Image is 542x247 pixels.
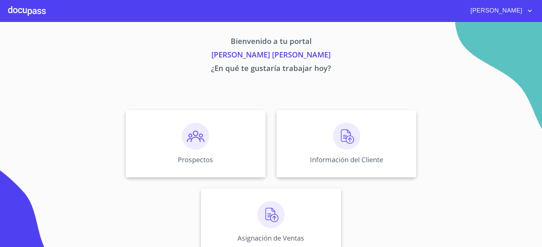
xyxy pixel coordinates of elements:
[310,155,383,164] p: Información del Cliente
[62,35,480,49] p: Bienvenido a tu portal
[237,233,304,243] p: Asignación de Ventas
[333,123,360,150] img: carga.png
[178,155,213,164] p: Prospectos
[62,63,480,76] p: ¿En qué te gustaría trabajar hoy?
[257,201,285,228] img: carga.png
[465,5,526,16] span: [PERSON_NAME]
[62,49,480,63] p: [PERSON_NAME] [PERSON_NAME]
[465,5,534,16] button: account of current user
[182,123,209,150] img: prospectos.png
